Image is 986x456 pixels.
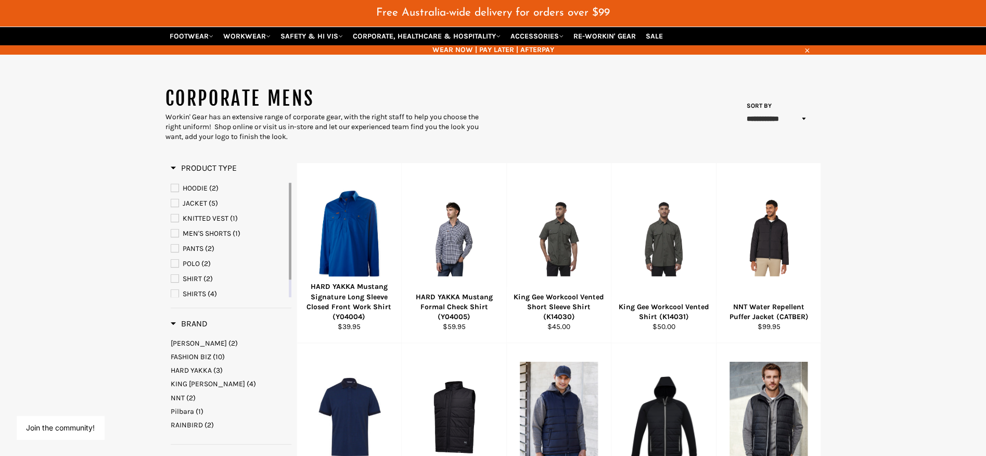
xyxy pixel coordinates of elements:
[513,292,605,322] div: King Gee Workcool Vented Short Sleeve Shirt (K14030)
[376,7,610,18] span: Free Australia-wide delivery for orders over $99
[401,163,506,343] a: HARD YAKKA Mustang Formal Check Shirt (Y04005)HARD YAKKA Mustang Formal Check Shirt (Y04005)$59.95
[171,421,203,429] span: RAINBIRD
[203,274,213,283] span: (2)
[171,366,212,375] span: HARD YAKKA
[171,407,291,416] a: Pilbara
[186,394,196,402] span: (2)
[183,184,208,193] span: HOODIE
[26,423,95,432] button: Join the community!
[230,214,238,223] span: (1)
[209,184,219,193] span: (2)
[171,379,291,389] a: KING GEE
[171,198,287,209] a: JACKET
[247,379,256,388] span: (4)
[743,102,772,110] label: Sort by
[183,274,202,283] span: SHIRT
[611,163,716,343] a: King Gee Workcool Vented Shirt (K14031)King Gee Workcool Vented Shirt (K14031)$50.00
[171,213,287,224] a: KNITTED VEST
[171,420,291,430] a: RAINBIRD
[716,163,821,343] a: NNT Water Repellent Puffer Jacket (CATBER)NNT Water Repellent Puffer Jacket (CATBER)$99.95
[205,244,214,253] span: (2)
[208,289,217,298] span: (4)
[171,228,287,239] a: MEN'S SHORTS
[219,27,275,45] a: WORKWEAR
[642,27,667,45] a: SALE
[171,288,287,300] a: SHIRTS
[171,183,287,194] a: HOODIE
[201,259,211,268] span: (2)
[213,352,225,361] span: (10)
[165,45,821,55] span: WEAR NOW | PAY LATER | AFTERPAY
[233,229,240,238] span: (1)
[297,163,402,343] a: HARD YAKKA Mustang Signature Long Sleeve Closed Front Work Shirt (Y04004)HARD YAKKA Mustang Signa...
[165,86,493,112] h1: CORPORATE MENS
[171,379,245,388] span: KING [PERSON_NAME]
[171,352,211,361] span: FASHION BIZ
[183,199,207,208] span: JACKET
[196,407,203,416] span: (1)
[303,282,395,322] div: HARD YAKKA Mustang Signature Long Sleeve Closed Front Work Shirt (Y04004)
[171,407,194,416] span: Pilbara
[183,229,231,238] span: MEN'S SHORTS
[213,366,223,375] span: (3)
[165,112,493,142] div: Workin' Gear has an extensive range of corporate gear, with the right staff to help you choose th...
[171,393,291,403] a: NNT
[506,27,568,45] a: ACCESSORIES
[276,27,347,45] a: SAFETY & HI VIS
[171,243,287,255] a: PANTS
[183,259,200,268] span: POLO
[171,163,237,173] h3: Product Type
[171,319,208,328] span: Brand
[569,27,640,45] a: RE-WORKIN' GEAR
[171,365,291,375] a: HARD YAKKA
[171,339,227,348] span: [PERSON_NAME]
[171,394,185,402] span: NNT
[183,244,203,253] span: PANTS
[171,338,291,348] a: BISLEY
[171,258,287,270] a: POLO
[209,199,218,208] span: (5)
[349,27,505,45] a: CORPORATE, HEALTHCARE & HOSPITALITY
[171,319,208,329] h3: Brand
[165,27,217,45] a: FOOTWEAR
[506,163,611,343] a: King Gee Workcool Vented Short Sleeve Shirt (K14030)King Gee Workcool Vented Short Sleeve Shirt (...
[618,302,710,322] div: King Gee Workcool Vented Shirt (K14031)
[204,421,214,429] span: (2)
[171,352,291,362] a: FASHION BIZ
[183,289,206,298] span: SHIRTS
[723,302,814,322] div: NNT Water Repellent Puffer Jacket (CATBER)
[408,292,500,322] div: HARD YAKKA Mustang Formal Check Shirt (Y04005)
[228,339,238,348] span: (2)
[171,273,287,285] a: SHIRT
[183,214,228,223] span: KNITTED VEST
